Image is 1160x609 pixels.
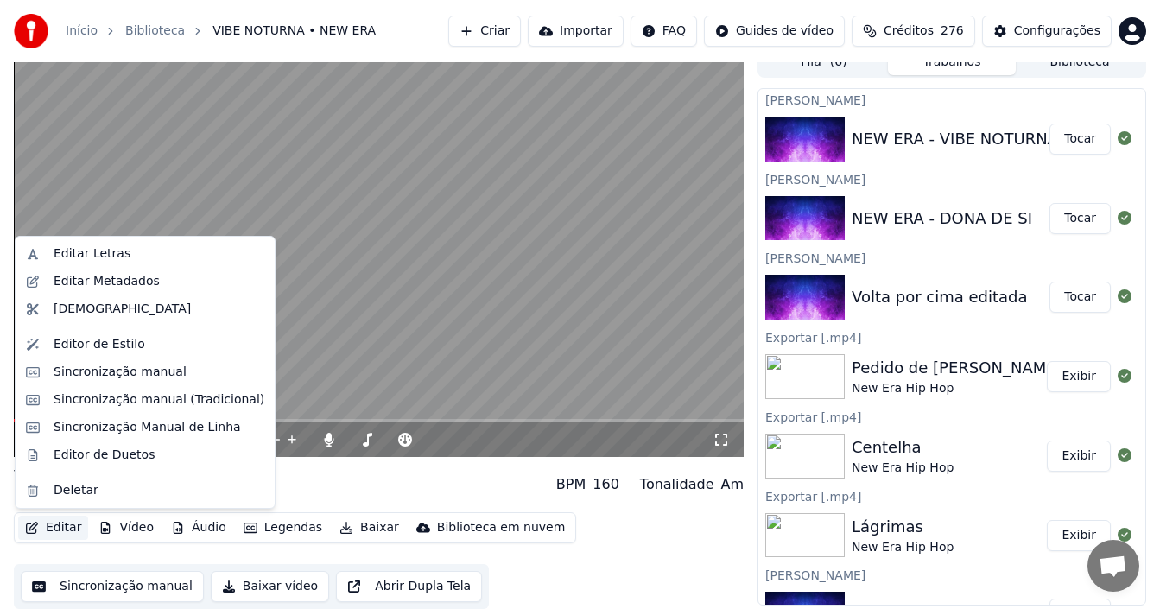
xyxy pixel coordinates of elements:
[54,273,160,290] div: Editar Metadados
[720,474,744,495] div: Am
[54,391,264,409] div: Sincronização manual (Tradicional)
[211,571,329,602] button: Baixar vídeo
[852,356,1062,380] div: Pedido de [PERSON_NAME]
[556,474,586,495] div: BPM
[54,301,191,318] div: [DEMOGRAPHIC_DATA]
[640,474,714,495] div: Tonalidade
[54,336,145,353] div: Editor de Estilo
[852,380,1062,397] div: New Era Hip Hop
[333,516,406,540] button: Baixar
[21,571,204,602] button: Sincronização manual
[18,516,88,540] button: Editar
[1049,282,1111,313] button: Tocar
[704,16,845,47] button: Guides de vídeo
[336,571,482,602] button: Abrir Dupla Tela
[66,22,98,40] a: Início
[888,50,1016,75] button: Trabalhos
[982,16,1112,47] button: Configurações
[852,127,1058,151] div: NEW ERA - VIBE NOTURNA
[14,14,48,48] img: youka
[1016,50,1144,75] button: Biblioteca
[852,515,954,539] div: Lágrimas
[14,488,145,505] div: NEW ERA
[852,16,975,47] button: Créditos276
[830,54,847,71] span: ( 6 )
[884,22,934,40] span: Créditos
[1047,361,1111,392] button: Exibir
[941,22,964,40] span: 276
[437,519,566,536] div: Biblioteca em nuvem
[1047,520,1111,551] button: Exibir
[758,485,1145,506] div: Exportar [.mp4]
[237,516,329,540] button: Legendas
[852,285,1028,309] div: Volta por cima editada
[1014,22,1100,40] div: Configurações
[212,22,376,40] span: VIBE NOTURNA • NEW ERA
[92,516,161,540] button: Vídeo
[448,16,521,47] button: Criar
[758,247,1145,268] div: [PERSON_NAME]
[760,50,888,75] button: Fila
[1049,124,1111,155] button: Tocar
[14,464,145,488] div: VIBE NOTURNA
[758,406,1145,427] div: Exportar [.mp4]
[54,482,98,499] div: Deletar
[1047,441,1111,472] button: Exibir
[593,474,619,495] div: 160
[852,460,954,477] div: New Era Hip Hop
[852,539,954,556] div: New Era Hip Hop
[66,22,376,40] nav: breadcrumb
[54,245,130,263] div: Editar Letras
[631,16,697,47] button: FAQ
[852,206,1032,231] div: NEW ERA - DONA DE SI
[54,419,241,436] div: Sincronização Manual de Linha
[852,435,954,460] div: Centelha
[1087,540,1139,592] a: Bate-papo aberto
[125,22,185,40] a: Biblioteca
[54,447,155,464] div: Editor de Duetos
[54,364,187,381] div: Sincronização manual
[758,89,1145,110] div: [PERSON_NAME]
[758,327,1145,347] div: Exportar [.mp4]
[758,564,1145,585] div: [PERSON_NAME]
[1049,203,1111,234] button: Tocar
[758,168,1145,189] div: [PERSON_NAME]
[528,16,624,47] button: Importar
[164,516,233,540] button: Áudio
